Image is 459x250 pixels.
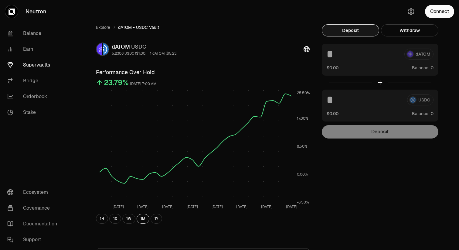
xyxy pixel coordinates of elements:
tspan: -8.50% [297,200,309,205]
tspan: [DATE] [261,204,272,209]
a: Earn [2,41,66,57]
span: dATOM - USDC Vault [118,24,159,30]
tspan: [DATE] [236,204,247,209]
div: 23.79% [104,78,129,87]
button: Withdraw [381,24,438,36]
span: Balance: [412,65,430,71]
button: Deposit [322,24,379,36]
tspan: [DATE] [187,204,198,209]
a: Documentation [2,216,66,232]
div: 5.2306 USDC ($1.00) = 1 dATOM ($5.23) [112,51,177,56]
button: $0.00 [327,110,338,117]
a: Orderbook [2,89,66,104]
button: $0.00 [327,64,338,71]
tspan: 0.00% [297,172,308,177]
button: 1M [137,214,149,224]
span: USDC [131,43,146,50]
a: Support [2,232,66,248]
tspan: [DATE] [286,204,297,209]
tspan: 8.50% [297,144,308,149]
a: Governance [2,200,66,216]
div: dATOM [112,43,177,51]
a: Balance [2,26,66,41]
tspan: [DATE] [162,204,173,209]
tspan: 25.50% [297,91,310,95]
tspan: [DATE] [212,204,223,209]
button: 1W [122,214,135,224]
img: USDC Logo [103,43,109,55]
a: Supervaults [2,57,66,73]
tspan: 17.00% [297,116,308,121]
nav: breadcrumb [96,24,310,30]
span: Balance: [412,111,430,117]
a: Explore [96,24,110,30]
button: 1H [96,214,108,224]
button: 1D [109,214,121,224]
button: Connect [425,5,454,18]
button: 1Y [151,214,162,224]
h3: Performance Over Hold [96,68,310,77]
div: [DATE] 7:00 AM [130,80,157,87]
tspan: [DATE] [137,204,148,209]
tspan: [DATE] [113,204,124,209]
a: Ecosystem [2,184,66,200]
a: Bridge [2,73,66,89]
img: dATOM Logo [97,43,102,55]
a: Stake [2,104,66,120]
